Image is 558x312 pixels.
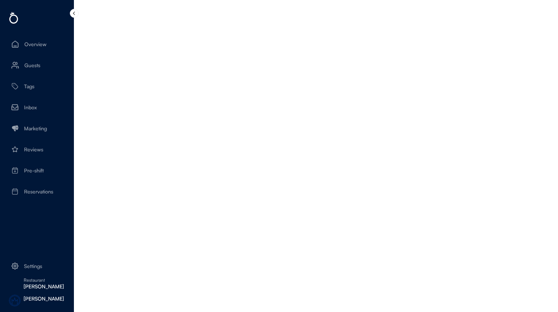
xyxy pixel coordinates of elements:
div: Tags [24,84,34,89]
img: calendar-plus-01%20%281%29.svg [11,167,18,174]
img: yH5BAEAAAAALAAAAAABAAEAAAIBRAA7 [9,278,21,289]
div: Marketing [24,126,47,131]
img: star-01.svg [11,146,18,153]
div: Inbox [24,105,37,110]
div: Pre-shift [24,168,44,173]
img: Group%201456.svg [6,12,21,24]
img: Tag%20%281%29.svg [11,83,18,90]
div: Overview [24,42,47,47]
div: Settings [24,264,42,269]
img: Group%201487.svg [11,125,18,132]
div: Reservations [24,189,53,194]
img: Icon.svg [11,41,19,48]
div: Reviews [24,147,43,152]
div: [PERSON_NAME] [24,296,68,301]
div: [PERSON_NAME] [24,284,68,289]
img: Vector%20%2813%29.svg [11,104,18,111]
img: Icon%20%2818%29.svg [11,188,18,195]
div: Restaurant [24,278,68,282]
div: Guests [24,63,40,68]
img: Icon%20%281%29.svg [11,62,19,69]
img: loyalistlogo.svg [9,295,21,306]
img: Icon%20%2813%29.svg [11,263,18,270]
